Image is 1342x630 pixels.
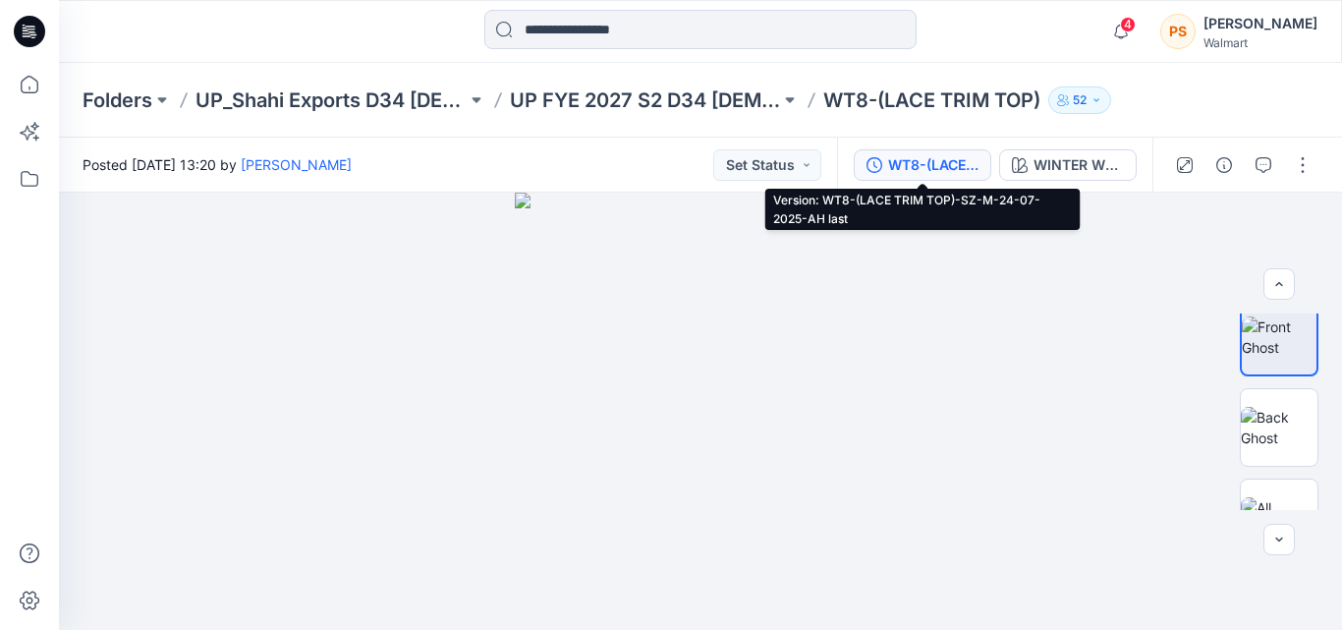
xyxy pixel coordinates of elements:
[823,86,1040,114] p: WT8-(LACE TRIM TOP)
[888,154,979,176] div: WT8-(LACE TRIM TOP)-SZ-M-24-07-2025-AH last
[510,86,781,114] a: UP FYE 2027 S2 D34 [DEMOGRAPHIC_DATA] Woven Tops
[1208,149,1240,181] button: Details
[1203,12,1317,35] div: [PERSON_NAME]
[515,193,885,630] img: eyJhbGciOiJIUzI1NiIsImtpZCI6IjAiLCJzbHQiOiJzZXMiLCJ0eXAiOiJKV1QifQ.eyJkYXRhIjp7InR5cGUiOiJzdG9yYW...
[1241,497,1317,539] img: All colorways
[196,86,467,114] a: UP_Shahi Exports D34 [DEMOGRAPHIC_DATA] Tops
[1160,14,1196,49] div: PS
[1073,89,1087,111] p: 52
[1034,154,1124,176] div: WINTER WHITE
[1242,316,1316,358] img: Front Ghost
[1048,86,1111,114] button: 52
[83,86,152,114] a: Folders
[999,149,1137,181] button: WINTER WHITE
[1241,407,1317,448] img: Back Ghost
[241,156,352,173] a: [PERSON_NAME]
[1203,35,1317,50] div: Walmart
[83,154,352,175] span: Posted [DATE] 13:20 by
[854,149,991,181] button: WT8-(LACE TRIM TOP)-SZ-M-24-07-2025-AH last
[1120,17,1136,32] span: 4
